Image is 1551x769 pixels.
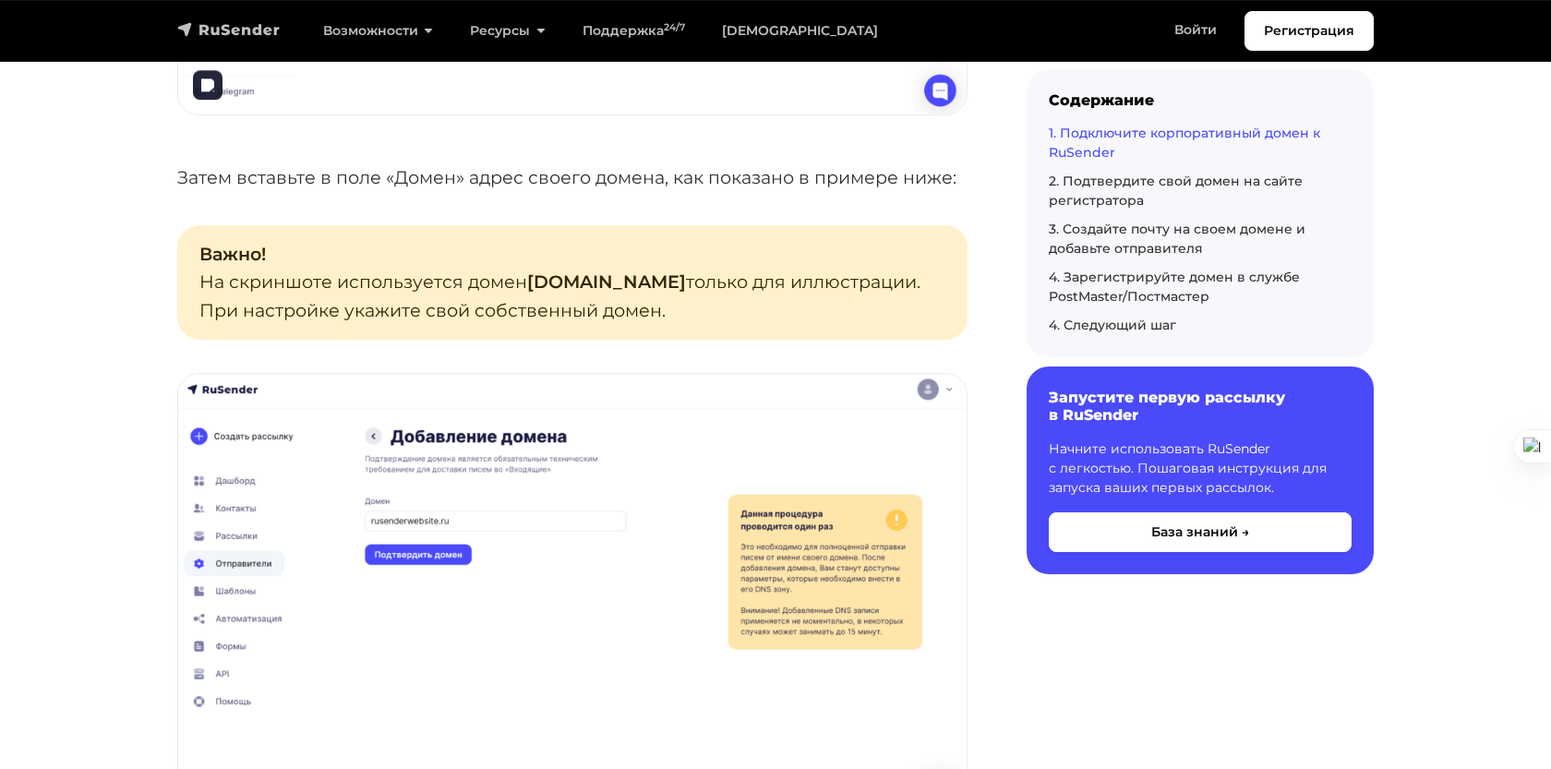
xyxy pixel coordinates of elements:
[1049,269,1300,305] a: 4. Зарегистрируйте домен в службе PostMaster/Постмастер
[177,163,968,192] p: Затем вставьте в поле «Домен» адрес своего домена, как показано в примере ниже:
[703,12,896,50] a: [DEMOGRAPHIC_DATA]
[451,12,563,50] a: Ресурсы
[1049,91,1352,109] div: Содержание
[564,12,703,50] a: Поддержка24/7
[1049,221,1305,257] a: 3. Создайте почту на своем домене и добавьте отправителя
[177,225,968,340] p: На скриншоте используется домен только для иллюстрации. При настройке укажите свой собственный до...
[1049,173,1303,209] a: 2. Подтвердите свой домен на сайте регистратора
[1049,512,1352,552] button: База знаний →
[199,243,266,265] strong: Важно!
[1156,11,1235,49] a: Войти
[1027,366,1374,573] a: Запустите первую рассылку в RuSender Начните использовать RuSender с легкостью. Пошаговая инструк...
[1244,11,1374,51] a: Регистрация
[177,20,281,39] img: RuSender
[1049,439,1352,498] p: Начните использовать RuSender с легкостью. Пошаговая инструкция для запуска ваших первых рассылок.
[1049,317,1176,333] a: 4. Следующий шаг
[527,270,686,293] strong: [DOMAIN_NAME]
[1049,125,1320,161] a: 1. Подключите корпоративный домен к RuSender
[1049,389,1352,424] h6: Запустите первую рассылку в RuSender
[305,12,451,50] a: Возможности
[664,21,685,33] sup: 24/7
